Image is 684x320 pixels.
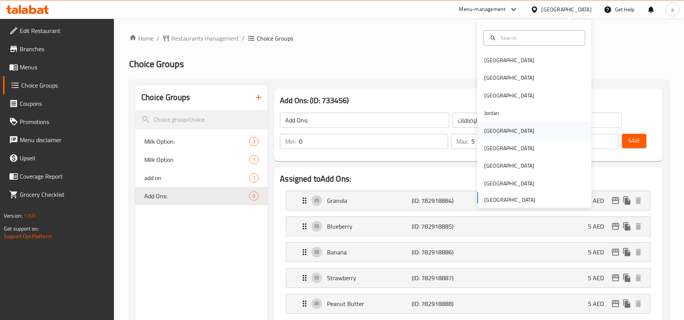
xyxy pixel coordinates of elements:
p: Strawberry [327,273,412,282]
a: Home [129,34,153,43]
p: Min: [285,137,296,146]
span: Menu disclaimer [20,135,108,144]
span: Get support on: [4,224,39,234]
a: Support.OpsPlatform [4,231,52,241]
p: (ID: 782918885) [412,222,469,231]
div: Expand [286,268,650,287]
p: 5 AED [588,196,610,205]
button: duplicate [621,298,633,309]
p: Peanut Butter [327,299,412,308]
span: add on [144,173,249,182]
p: 5 AED [588,248,610,257]
div: Milk Option1 [135,151,268,169]
button: duplicate [621,246,633,258]
span: 1.0.0 [24,211,35,221]
span: Promotions [20,117,108,126]
h3: Add Ons: (ID: 733456) [280,94,657,107]
button: edit [610,195,621,206]
button: delete [633,272,644,284]
div: Choices [249,173,259,182]
div: Expand [286,217,650,236]
div: Choices [249,137,259,146]
input: Search [498,34,580,42]
button: duplicate [621,272,633,284]
span: Choice Groups [129,55,184,72]
li: Expand [280,213,657,239]
div: [GEOGRAPHIC_DATA] [542,5,592,14]
li: / [242,34,245,43]
a: Promotions [3,113,114,131]
p: Blueberry [327,222,412,231]
button: duplicate [621,221,633,232]
p: (ID: 782918887) [412,273,469,282]
a: Branches [3,40,114,58]
div: [GEOGRAPHIC_DATA] [484,91,534,100]
a: Grocery Checklist [3,185,114,204]
a: Coupons [3,94,114,113]
span: Version: [4,211,22,221]
a: Coverage Report [3,167,114,185]
span: Grocery Checklist [20,190,108,199]
span: 3 [250,138,258,145]
li: Expand [280,188,657,213]
div: Expand [286,243,650,262]
li: Expand [280,265,657,291]
p: Max: [457,137,468,146]
button: edit [610,246,621,258]
button: edit [610,298,621,309]
div: [GEOGRAPHIC_DATA] [484,74,534,82]
div: [GEOGRAPHIC_DATA] [484,56,534,64]
p: (ID: 782918888) [412,299,469,308]
div: [GEOGRAPHIC_DATA] [484,162,534,170]
a: Choice Groups [3,76,114,94]
h2: Choice Groups [141,92,190,103]
a: Menu disclaimer [3,131,114,149]
button: delete [633,221,644,232]
span: Upsell [20,154,108,163]
span: 5 [250,193,258,200]
span: 1 [250,174,258,182]
nav: breadcrumb [129,34,669,43]
div: Menu-management [459,5,506,14]
p: 5 AED [588,273,610,282]
a: Menus [3,58,114,76]
span: Choice Groups [257,34,293,43]
div: add on1 [135,169,268,187]
div: Choices [249,155,259,164]
div: Jordan [484,109,499,117]
span: Branches [20,44,108,53]
span: Save [628,136,640,146]
div: Expand [286,191,650,210]
li: Expand [280,239,657,265]
p: (ID: 782918884) [412,196,469,205]
p: (ID: 782918886) [412,248,469,257]
li: / [156,34,159,43]
button: duplicate [621,195,633,206]
a: Edit Restaurant [3,22,114,40]
p: Granola [327,196,412,205]
span: Edit Restaurant [20,26,108,35]
button: delete [633,246,644,258]
p: 5 AED [588,299,610,308]
div: Milk Option:3 [135,132,268,151]
span: Coupons [20,99,108,108]
span: Restaurants management [171,34,239,43]
span: Milk Option: [144,137,249,146]
div: [GEOGRAPHIC_DATA] [484,179,534,188]
li: Expand [280,291,657,317]
p: Banana [327,248,412,257]
span: Choice Groups [21,81,108,90]
input: search [135,110,268,129]
button: edit [610,221,621,232]
div: [GEOGRAPHIC_DATA] [484,127,534,135]
h2: Assigned to Add Ons: [280,173,657,185]
a: Restaurants management [162,34,239,43]
div: Expand [286,294,650,313]
button: Save [622,134,646,148]
span: Add Ons: [144,191,249,201]
p: 5 AED [588,222,610,231]
div: Add Ons:5 [135,187,268,205]
a: Upsell [3,149,114,167]
button: edit [610,272,621,284]
span: Coverage Report [20,172,108,181]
